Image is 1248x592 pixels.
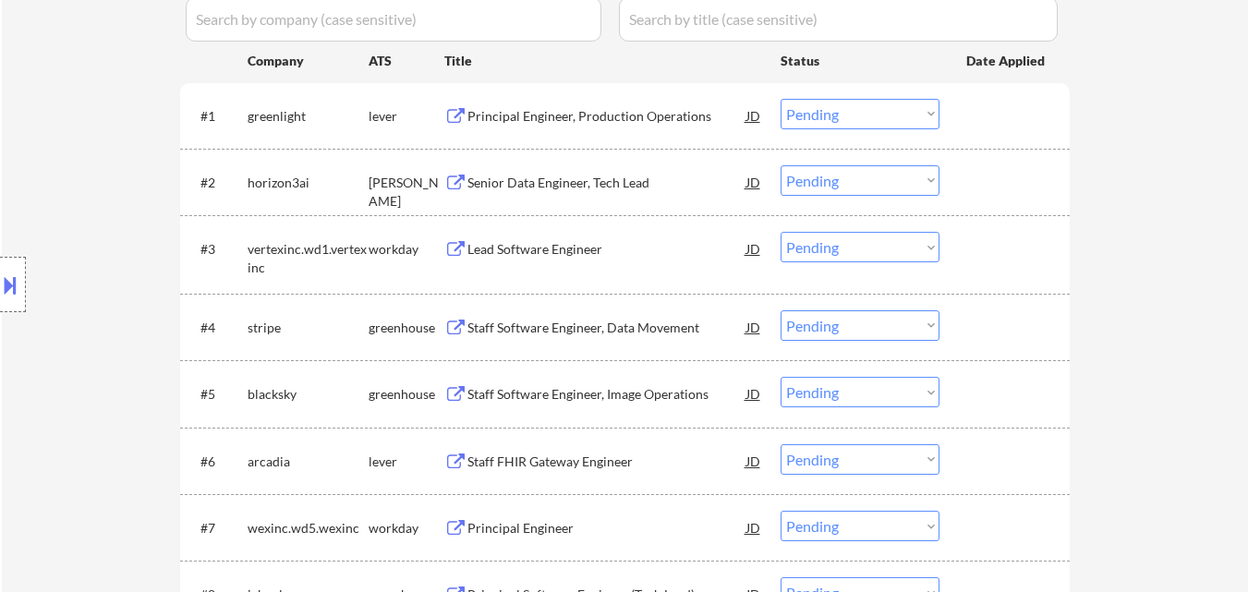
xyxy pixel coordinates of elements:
[467,174,746,192] div: Senior Data Engineer, Tech Lead
[467,240,746,259] div: Lead Software Engineer
[248,107,369,126] div: greenlight
[467,519,746,538] div: Principal Engineer
[745,310,763,344] div: JD
[369,385,444,404] div: greenhouse
[745,232,763,265] div: JD
[467,107,746,126] div: Principal Engineer, Production Operations
[467,319,746,337] div: Staff Software Engineer, Data Movement
[745,511,763,544] div: JD
[369,52,444,70] div: ATS
[200,107,233,126] div: #1
[369,519,444,538] div: workday
[745,377,763,410] div: JD
[200,453,233,471] div: #6
[369,453,444,471] div: lever
[248,519,369,538] div: wexinc.wd5.wexinc
[745,444,763,477] div: JD
[745,165,763,199] div: JD
[248,52,369,70] div: Company
[369,107,444,126] div: lever
[369,319,444,337] div: greenhouse
[444,52,763,70] div: Title
[467,385,746,404] div: Staff Software Engineer, Image Operations
[369,174,444,210] div: [PERSON_NAME]
[467,453,746,471] div: Staff FHIR Gateway Engineer
[248,453,369,471] div: arcadia
[200,519,233,538] div: #7
[781,43,939,77] div: Status
[369,240,444,259] div: workday
[966,52,1048,70] div: Date Applied
[745,99,763,132] div: JD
